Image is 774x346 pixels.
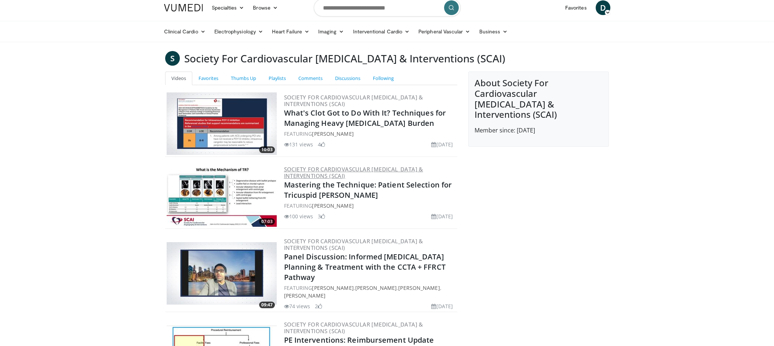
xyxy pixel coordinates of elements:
[284,165,423,179] a: Society for Cardiovascular [MEDICAL_DATA] & Interventions (SCAI)
[210,24,268,39] a: Electrophysiology
[349,24,414,39] a: Interventional Cardio
[312,202,353,209] a: [PERSON_NAME]
[248,0,282,15] a: Browse
[284,252,446,282] a: Panel Discussion: Informed [MEDICAL_DATA] Planning & Treatment with the CCTA + FFRCT Pathway
[192,72,225,85] a: Favorites
[165,72,192,85] a: Videos
[184,51,505,66] h3: Society For Cardiovascular [MEDICAL_DATA] & Interventions (SCAI)
[284,292,326,299] a: [PERSON_NAME]
[207,0,249,15] a: Specialties
[314,24,349,39] a: Imaging
[355,284,397,291] a: [PERSON_NAME]
[167,242,277,305] img: 951375f2-a50a-43a5-a9a8-b307fc546214.300x170_q85_crop-smart_upscale.jpg
[165,51,180,66] a: S
[284,94,423,108] a: Society for Cardiovascular [MEDICAL_DATA] & Interventions (SCAI)
[475,24,512,39] a: Business
[284,108,446,128] a: What's Clot Got to Do With It? Techniques for Managing Heavy [MEDICAL_DATA] Burden
[329,72,367,85] a: Discussions
[414,24,475,39] a: Peripheral Vascular
[475,126,603,135] p: Member since: [DATE]
[431,212,453,220] li: [DATE]
[431,302,453,310] li: [DATE]
[284,141,313,148] li: 131 views
[167,92,277,155] img: 9bafbb38-b40d-4e9d-b4cb-9682372bf72c.300x170_q85_crop-smart_upscale.jpg
[268,24,314,39] a: Heart Failure
[262,72,292,85] a: Playlists
[164,4,203,11] img: VuMedi Logo
[431,141,453,148] li: [DATE]
[312,130,353,137] a: [PERSON_NAME]
[284,130,456,138] div: FEATURING
[284,335,434,345] a: PE Interventions: Reimbursement Update
[167,164,277,227] a: 07:03
[318,141,325,148] li: 4
[292,72,329,85] a: Comments
[315,302,322,310] li: 2
[167,164,277,227] img: 47e2ecf0-ee3f-4e66-94ec-36b848c19fd4.300x170_q85_crop-smart_upscale.jpg
[284,180,452,200] a: Mastering the Technique: Patient Selection for Tricuspid [PERSON_NAME]
[160,24,210,39] a: Clinical Cardio
[259,302,275,308] span: 09:47
[284,321,423,335] a: Society for Cardiovascular [MEDICAL_DATA] & Interventions (SCAI)
[225,72,262,85] a: Thumbs Up
[561,0,591,15] a: Favorites
[596,0,610,15] a: D
[284,284,456,299] div: FEATURING , , ,
[167,242,277,305] a: 09:47
[284,237,423,251] a: Society for Cardiovascular [MEDICAL_DATA] & Interventions (SCAI)
[284,212,313,220] li: 100 views
[475,78,603,120] h4: About Society For Cardiovascular [MEDICAL_DATA] & Interventions (SCAI)
[284,302,310,310] li: 74 views
[284,202,456,210] div: FEATURING
[398,284,440,291] a: [PERSON_NAME]
[259,146,275,153] span: 10:03
[312,284,353,291] a: [PERSON_NAME]
[367,72,400,85] a: Following
[318,212,325,220] li: 3
[259,218,275,225] span: 07:03
[167,92,277,155] a: 10:03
